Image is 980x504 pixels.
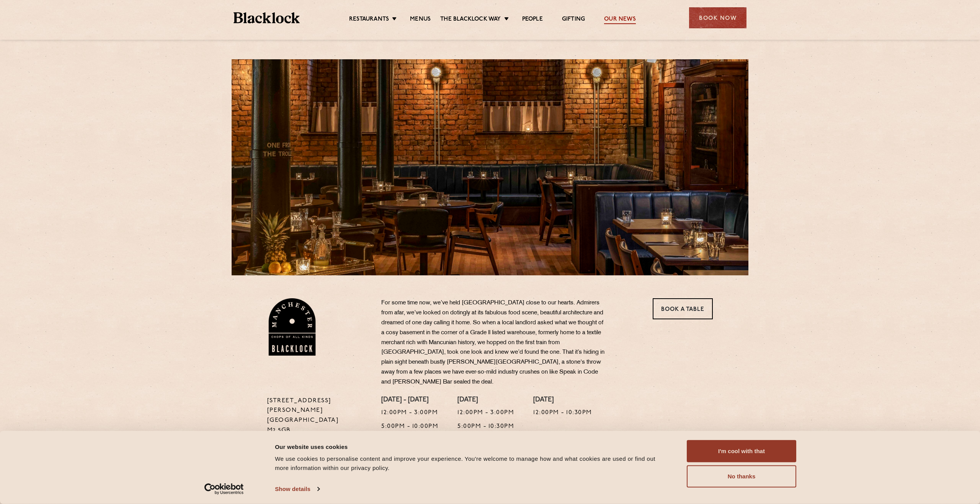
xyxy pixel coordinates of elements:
[191,483,258,495] a: Usercentrics Cookiebot - opens in a new window
[267,298,317,356] img: BL_Manchester_Logo-bleed.png
[689,7,746,28] div: Book Now
[687,465,796,488] button: No thanks
[381,408,438,418] p: 12:00pm - 3:00pm
[533,408,592,418] p: 12:00pm - 10:30pm
[381,298,607,387] p: For some time now, we’ve held [GEOGRAPHIC_DATA] close to our hearts. Admirers from afar, we’ve lo...
[604,16,636,24] a: Our News
[457,408,514,418] p: 12:00pm - 3:00pm
[267,396,370,436] p: [STREET_ADDRESS][PERSON_NAME] [GEOGRAPHIC_DATA] M2 5GB
[410,16,431,24] a: Menus
[381,422,438,432] p: 5:00pm - 10:00pm
[275,442,670,451] div: Our website uses cookies
[275,454,670,473] div: We use cookies to personalise content and improve your experience. You're welcome to manage how a...
[381,396,438,405] h4: [DATE] - [DATE]
[562,16,585,24] a: Gifting
[687,440,796,462] button: I'm cool with that
[457,396,514,405] h4: [DATE]
[234,12,300,23] img: BL_Textured_Logo-footer-cropped.svg
[653,298,713,319] a: Book a Table
[440,16,501,24] a: The Blacklock Way
[457,422,514,432] p: 5:00pm - 10:30pm
[522,16,543,24] a: People
[349,16,389,24] a: Restaurants
[275,483,319,495] a: Show details
[533,396,592,405] h4: [DATE]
